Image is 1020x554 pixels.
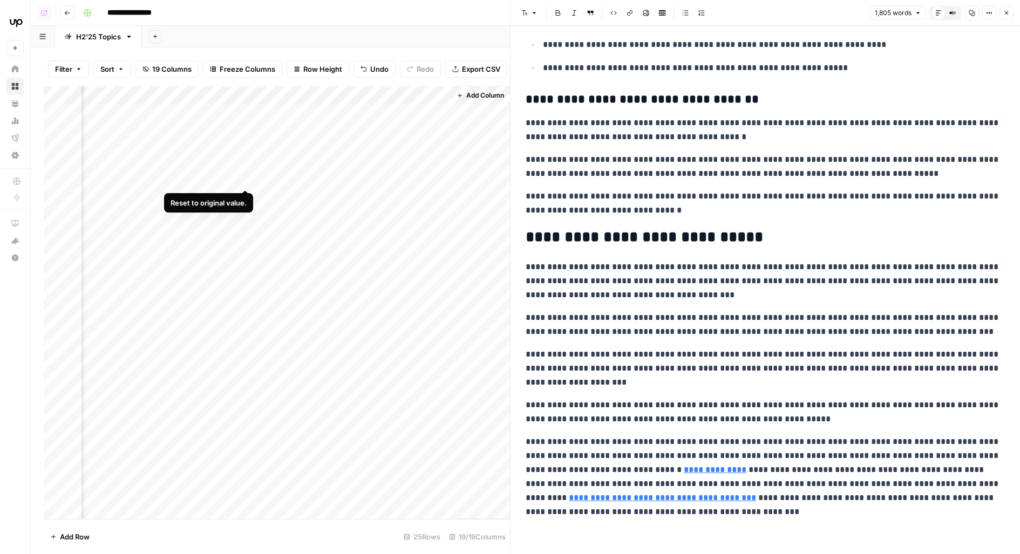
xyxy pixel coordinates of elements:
div: What's new? [7,232,23,249]
a: H2'25 Topics [55,26,142,47]
span: Undo [370,64,389,74]
div: Reset to original value. [171,197,247,208]
div: 19/19 Columns [445,528,510,545]
button: 19 Columns [135,60,199,78]
button: Freeze Columns [203,60,282,78]
button: Workspace: Upwork [6,9,24,36]
button: Add Row [44,528,96,545]
span: 19 Columns [152,64,192,74]
button: 1,805 words [870,6,926,20]
span: Export CSV [462,64,500,74]
span: 1,805 words [875,8,912,18]
span: Add Row [60,531,90,542]
button: Sort [93,60,131,78]
button: Add Column [452,88,508,102]
a: Your Data [6,95,24,112]
span: Add Column [466,91,504,100]
a: Home [6,60,24,78]
div: H2'25 Topics [76,31,121,42]
span: Row Height [303,64,342,74]
a: Usage [6,112,24,129]
a: Settings [6,147,24,164]
a: Flightpath [6,129,24,147]
a: Browse [6,78,24,95]
img: Upwork Logo [6,12,26,32]
button: Filter [48,60,89,78]
span: Freeze Columns [220,64,275,74]
a: AirOps Academy [6,215,24,232]
button: Export CSV [445,60,507,78]
span: Sort [100,64,114,74]
button: Help + Support [6,249,24,266]
div: 25 Rows [399,528,445,545]
button: What's new? [6,232,24,249]
span: Filter [55,64,72,74]
button: Row Height [287,60,349,78]
span: Redo [417,64,434,74]
button: Undo [353,60,396,78]
button: Redo [400,60,441,78]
